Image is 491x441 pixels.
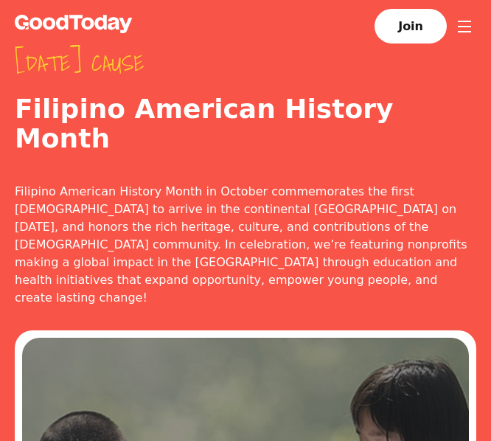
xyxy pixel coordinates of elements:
span: [DATE] cause [15,50,476,77]
a: Join [375,9,447,44]
div: Filipino American History Month in October commemorates the first [DEMOGRAPHIC_DATA] to arrive in... [15,183,476,307]
h2: Filipino American History Month [15,94,476,153]
img: Menu [456,18,473,35]
img: GoodToday [15,15,133,33]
